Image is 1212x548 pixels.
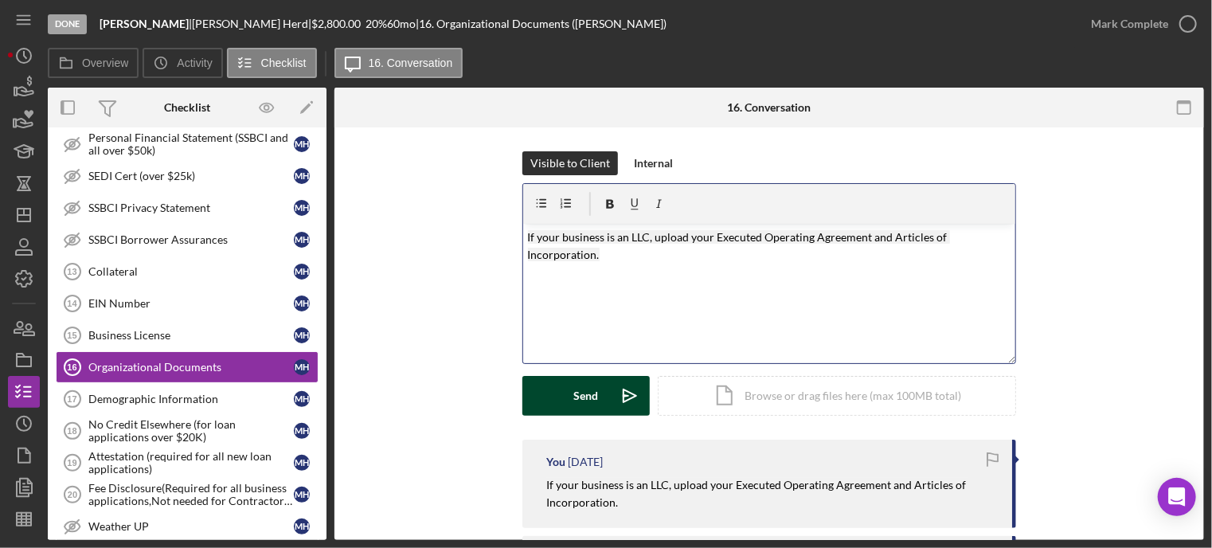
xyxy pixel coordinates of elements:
div: Internal [634,151,673,175]
div: Mark Complete [1091,8,1168,40]
tspan: 15 [67,331,76,340]
div: M H [294,200,310,216]
div: M H [294,423,310,439]
div: Demographic Information [88,393,294,405]
div: | 16. Organizational Documents ([PERSON_NAME]) [416,18,667,30]
div: 16. Conversation [728,101,811,114]
div: M H [294,136,310,152]
a: 13CollateralMH [56,256,319,288]
div: EIN Number [88,297,294,310]
a: SSBCI Privacy StatementMH [56,192,319,224]
div: SSBCI Privacy Statement [88,202,294,214]
div: 60 mo [387,18,416,30]
b: [PERSON_NAME] [100,17,189,30]
button: Internal [626,151,681,175]
div: M H [294,168,310,184]
tspan: 16 [67,362,76,372]
a: 19Attestation (required for all new loan applications)MH [56,447,319,479]
div: M H [294,391,310,407]
label: 16. Conversation [369,57,453,69]
button: Visible to Client [522,151,618,175]
div: Done [48,14,87,34]
div: Fee Disclosure(Required for all business applications,Not needed for Contractor loans) [88,482,294,507]
div: M H [294,232,310,248]
div: SSBCI Borrower Assurances [88,233,294,246]
button: 16. Conversation [334,48,463,78]
div: M H [294,359,310,375]
mark: If your business is an LLC, upload your Executed Operating Agreement and Articles of Incorporation. [528,230,950,261]
div: Attestation (required for all new loan applications) [88,450,294,476]
tspan: 14 [67,299,77,308]
div: Personal Financial Statement (SSBCI and all over $50k) [88,131,294,157]
div: Collateral [88,265,294,278]
div: Send [574,376,599,416]
div: M H [294,519,310,534]
div: Business License [88,329,294,342]
a: 15Business LicenseMH [56,319,319,351]
div: No Credit Elsewhere (for loan applications over $20K) [88,418,294,444]
button: Overview [48,48,139,78]
div: Organizational Documents [88,361,294,374]
label: Checklist [261,57,307,69]
time: 2025-08-06 18:18 [568,456,603,468]
tspan: 20 [68,490,77,499]
button: Checklist [227,48,317,78]
button: Mark Complete [1075,8,1204,40]
div: M H [294,327,310,343]
a: 14EIN NumberMH [56,288,319,319]
div: Weather UP [88,520,294,533]
a: SSBCI Borrower AssurancesMH [56,224,319,256]
a: Weather UPMH [56,511,319,542]
div: M H [294,296,310,311]
a: 20Fee Disclosure(Required for all business applications,Not needed for Contractor loans)MH [56,479,319,511]
div: You [546,456,565,468]
button: Activity [143,48,222,78]
div: SEDI Cert (over $25k) [88,170,294,182]
div: [PERSON_NAME] Herd | [192,18,311,30]
a: 18No Credit Elsewhere (for loan applications over $20K)MH [56,415,319,447]
div: M H [294,455,310,471]
label: Overview [82,57,128,69]
a: 16Organizational DocumentsMH [56,351,319,383]
div: M H [294,487,310,503]
a: 17Demographic InformationMH [56,383,319,415]
tspan: 19 [67,458,76,468]
a: Personal Financial Statement (SSBCI and all over $50k)MH [56,128,319,160]
div: Visible to Client [530,151,610,175]
tspan: 17 [67,394,76,404]
div: M H [294,264,310,280]
div: $2,800.00 [311,18,366,30]
tspan: 18 [67,426,76,436]
div: 20 % [366,18,387,30]
mark: If your business is an LLC, upload your Executed Operating Agreement and Articles of Incorporation. [546,478,968,509]
div: Open Intercom Messenger [1158,478,1196,516]
div: Checklist [164,101,210,114]
tspan: 13 [67,267,76,276]
div: | [100,18,192,30]
label: Activity [177,57,212,69]
a: SEDI Cert (over $25k)MH [56,160,319,192]
button: Send [522,376,650,416]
